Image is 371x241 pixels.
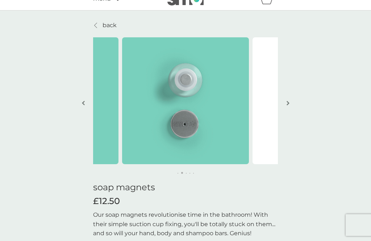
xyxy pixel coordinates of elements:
span: £12.50 [93,196,120,207]
a: back [93,21,117,30]
p: back [103,21,117,30]
h1: soap magnets [93,182,278,193]
p: Our soap magnets revolutionise time in the bathroom! With their simple suction cup fixing, you'll... [93,210,278,238]
img: left-arrow.svg [82,100,85,106]
img: right-arrow.svg [287,100,289,106]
